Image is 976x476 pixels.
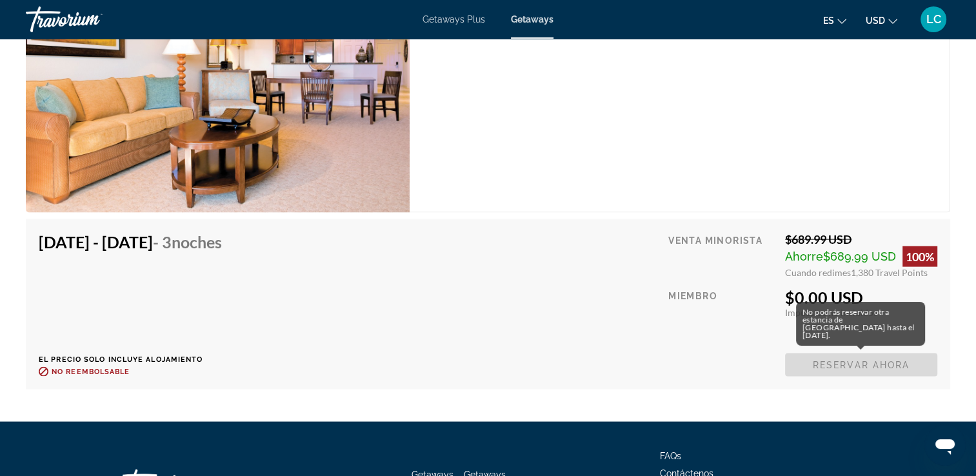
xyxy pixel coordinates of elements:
span: - 3 [153,232,222,252]
button: Change language [823,11,846,30]
button: User Menu [917,6,950,33]
span: es [823,15,834,26]
span: Ahorre [785,250,823,263]
h4: [DATE] - [DATE] [39,232,222,252]
span: USD [866,15,885,26]
span: 1,380 Travel Points [851,267,928,278]
a: Getaways Plus [423,14,485,25]
a: Travorium [26,3,155,36]
iframe: Button to launch messaging window [924,424,966,466]
div: Miembro [668,288,775,344]
button: Change currency [866,11,897,30]
div: 100% [902,246,937,267]
span: Cuando redimes [785,267,851,278]
a: Getaways [511,14,553,25]
span: noches [172,232,222,252]
a: FAQs [660,451,681,461]
span: No reembolsable [52,368,130,376]
div: Venta minorista [668,232,775,278]
span: LC [926,13,941,26]
span: $689.99 USD [823,250,896,263]
p: El precio solo incluye alojamiento [39,355,232,364]
span: Impuestos no incluidos [785,307,877,318]
div: $0.00 USD [785,288,937,307]
div: $689.99 USD [785,232,937,246]
div: No podrás reservar otra estancia de [GEOGRAPHIC_DATA] hasta el [DATE]. [796,302,925,346]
